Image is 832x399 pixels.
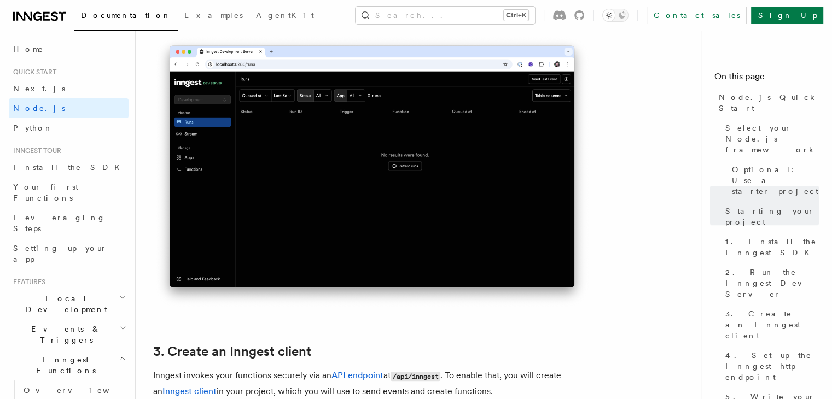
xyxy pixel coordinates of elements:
a: Node.js [9,98,129,118]
a: Next.js [9,79,129,98]
img: Inngest Dev Server's 'Runs' tab with no data [153,34,591,309]
h4: On this page [714,70,819,87]
a: 4. Set up the Inngest http endpoint [721,345,819,387]
button: Search...Ctrl+K [356,7,535,24]
kbd: Ctrl+K [504,10,528,21]
a: Setting up your app [9,238,129,269]
a: Home [9,39,129,59]
span: 3. Create an Inngest client [725,308,819,341]
span: AgentKit [256,11,314,20]
span: Inngest Functions [9,354,118,376]
p: Inngest invokes your functions securely via an at . To enable that, you will create an in your pr... [153,368,591,399]
a: 1. Install the Inngest SDK [721,232,819,262]
span: 4. Set up the Inngest http endpoint [725,350,819,383]
a: API endpoint [331,370,383,380]
span: Leveraging Steps [13,213,106,233]
button: Events & Triggers [9,319,129,350]
a: Node.js Quick Start [714,87,819,118]
span: Quick start [9,68,56,77]
span: Python [13,124,53,132]
span: Node.js Quick Start [719,92,819,114]
a: Install the SDK [9,157,129,177]
a: Python [9,118,129,138]
span: Documentation [81,11,171,20]
span: Node.js [13,104,65,113]
span: Inngest tour [9,146,61,155]
button: Toggle dark mode [602,9,629,22]
a: Starting your project [721,201,819,232]
code: /api/inngest [391,372,440,381]
span: 2. Run the Inngest Dev Server [725,267,819,300]
a: Sign Up [751,7,823,24]
button: Inngest Functions [9,350,129,380]
span: Events & Triggers [9,324,119,345]
span: Select your Node.js framework [725,122,819,155]
a: Select your Node.js framework [721,118,819,160]
a: Optional: Use a starter project [728,160,819,201]
span: Local Development [9,293,119,315]
span: Home [13,44,44,55]
a: AgentKit [249,3,321,30]
a: Documentation [74,3,178,31]
a: Inngest client [162,386,217,396]
a: 3. Create an Inngest client [153,344,311,359]
span: Features [9,278,45,286]
a: 3. Create an Inngest client [721,304,819,345]
a: Your first Functions [9,177,129,208]
span: Setting up your app [13,244,107,263]
span: Starting your project [725,206,819,227]
span: Next.js [13,84,65,93]
a: Leveraging Steps [9,208,129,238]
span: 1. Install the Inngest SDK [725,236,819,258]
span: Your first Functions [13,183,78,202]
span: Examples [184,11,243,20]
a: 2. Run the Inngest Dev Server [721,262,819,304]
span: Optional: Use a starter project [732,164,819,197]
span: Install the SDK [13,163,126,172]
a: Contact sales [647,7,747,24]
button: Local Development [9,289,129,319]
a: Examples [178,3,249,30]
span: Overview [24,386,136,395]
